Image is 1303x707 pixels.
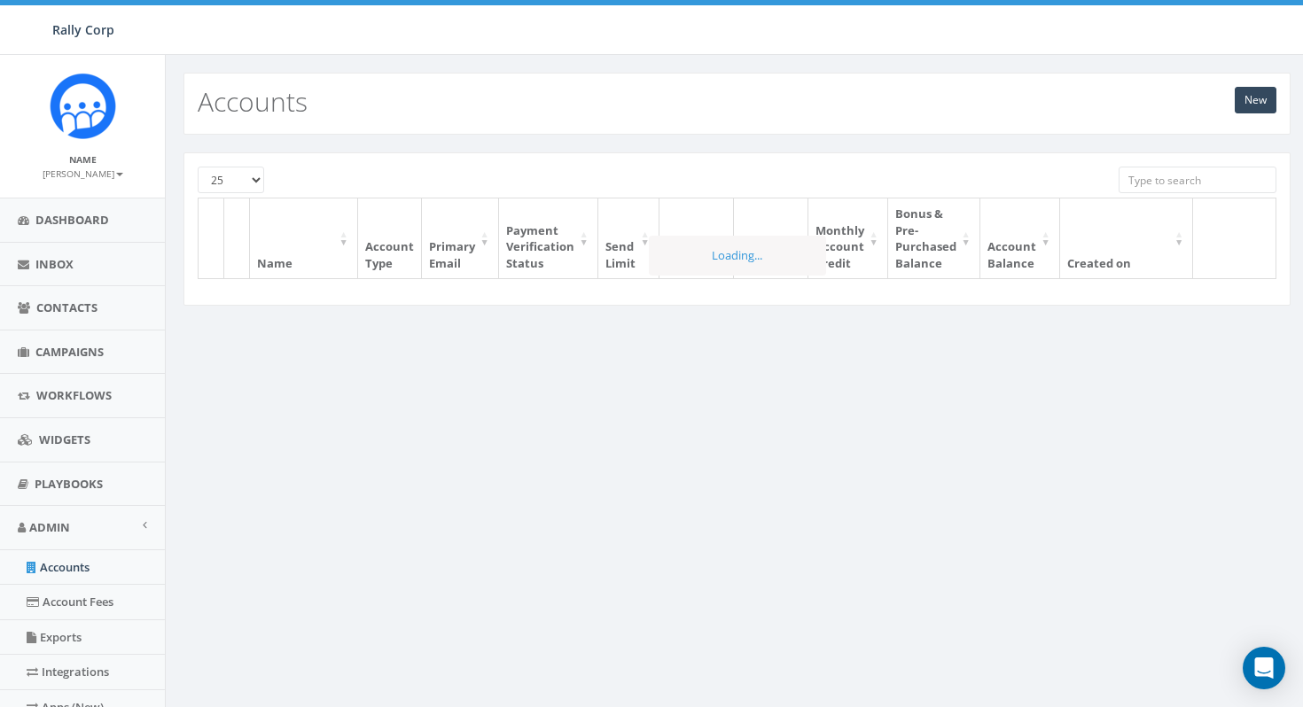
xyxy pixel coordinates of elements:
[358,198,422,278] th: Account Type
[36,299,98,315] span: Contacts
[659,198,734,278] th: SMS/MMS Outbound
[422,198,499,278] th: Primary Email
[250,198,358,278] th: Name
[1119,167,1276,193] input: Type to search
[29,519,70,535] span: Admin
[52,21,114,38] span: Rally Corp
[808,198,888,278] th: Monthly Account Credit
[499,198,598,278] th: Payment Verification Status
[43,165,123,181] a: [PERSON_NAME]
[888,198,980,278] th: Bonus & Pre-Purchased Balance
[598,198,659,278] th: Send Limit
[1243,647,1285,689] div: Open Intercom Messenger
[69,153,97,166] small: Name
[36,387,112,403] span: Workflows
[35,476,103,492] span: Playbooks
[35,256,74,272] span: Inbox
[1060,198,1194,278] th: Created on
[39,431,90,447] span: Widgets
[35,344,104,360] span: Campaigns
[198,87,308,116] h2: Accounts
[980,198,1060,278] th: Account Balance
[50,73,116,139] img: Icon_1.png
[35,212,109,228] span: Dashboard
[649,236,826,276] div: Loading...
[43,167,123,180] small: [PERSON_NAME]
[734,198,808,278] th: RVM Outbound
[1235,87,1276,113] a: New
